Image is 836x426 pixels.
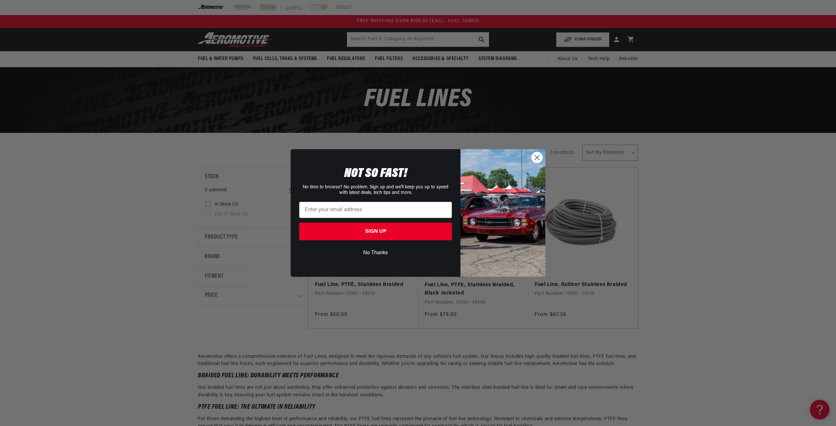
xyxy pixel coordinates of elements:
span: No time to browse? No problem. Sign up and we'll keep you up to speed with latest deals, tech tip... [303,185,448,195]
button: SIGN UP [299,223,452,240]
input: Enter your email address [299,202,452,218]
img: 85cdd541-2605-488b-b08c-a5ee7b438a35.jpeg [460,149,545,276]
button: Close dialog [531,152,543,163]
button: No Thanks [299,247,452,259]
span: NOT SO FAST! [344,167,407,180]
